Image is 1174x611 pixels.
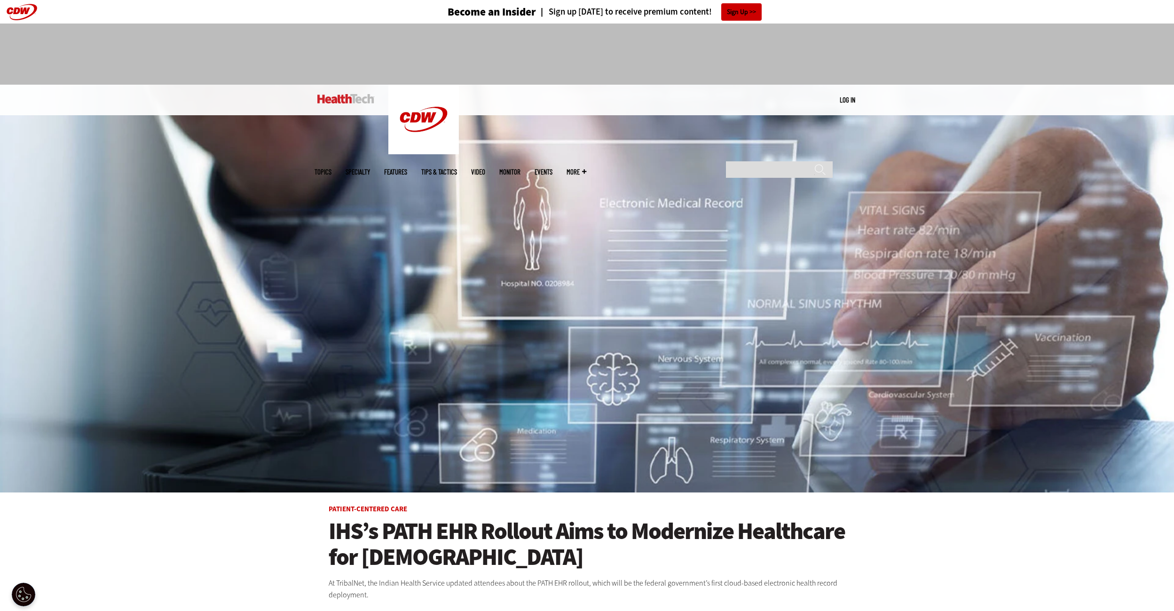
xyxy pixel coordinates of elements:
[412,7,536,17] a: Become an Insider
[721,3,762,21] a: Sign Up
[840,95,855,105] div: User menu
[499,168,520,175] a: MonITor
[317,94,374,103] img: Home
[346,168,370,175] span: Specialty
[12,583,35,606] button: Open Preferences
[12,583,35,606] div: Cookie Settings
[388,147,459,157] a: CDW
[421,168,457,175] a: Tips & Tactics
[329,577,846,601] p: At TribalNet, the Indian Health Service updated attendees about the PATH EHR rollout, which will ...
[388,85,459,154] img: Home
[448,7,536,17] h3: Become an Insider
[416,33,758,75] iframe: advertisement
[384,168,407,175] a: Features
[329,518,846,570] a: IHS’s PATH EHR Rollout Aims to Modernize Healthcare for [DEMOGRAPHIC_DATA]
[840,95,855,104] a: Log in
[315,168,331,175] span: Topics
[535,168,552,175] a: Events
[536,8,712,16] a: Sign up [DATE] to receive premium content!
[471,168,485,175] a: Video
[567,168,586,175] span: More
[329,504,407,514] a: Patient-Centered Care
